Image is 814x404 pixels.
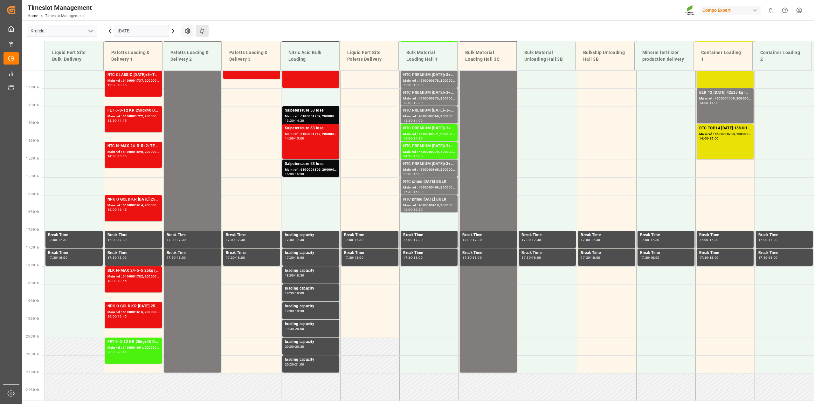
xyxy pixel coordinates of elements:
[176,238,176,241] div: -
[413,119,423,122] div: 14:00
[116,315,117,318] div: -
[581,238,590,241] div: 17:00
[177,238,186,241] div: 17:30
[413,137,423,140] div: 14:30
[294,238,295,241] div: -
[403,173,412,175] div: 15:00
[107,274,159,279] div: Main ref : 6100001782, 2000001457
[649,238,650,241] div: -
[26,86,39,89] span: 13:00 Hr
[118,119,127,122] div: 14:15
[86,26,95,36] button: open menu
[403,179,455,185] div: NTC primo [DATE] BULK
[48,256,57,259] div: 17:30
[640,232,692,238] div: Break Time
[295,119,304,122] div: 14:30
[294,274,295,277] div: -
[107,143,159,149] div: NTC N-MAX 24-5-5+2+TE BB 0,6 TBLK PREMIUM [DATE]+3+TE 600kg BBBLK CLASSIC [DATE] 50kg(x21)D,EN,PL...
[403,72,455,78] div: NTC PREMIUM [DATE]+3+TE BULK
[413,256,423,259] div: 18:00
[107,351,117,353] div: 20:00
[294,363,295,366] div: -
[412,84,413,86] div: -
[581,250,632,256] div: Break Time
[591,238,600,241] div: 17:30
[295,274,304,277] div: 18:30
[412,119,413,122] div: -
[107,196,159,203] div: NPK O GOLD KR [DATE] 25kg (x60) IT
[118,351,127,353] div: 20:45
[403,232,455,238] div: Break Time
[294,256,295,259] div: -
[709,256,719,259] div: 18:00
[116,208,117,211] div: -
[413,173,423,175] div: 15:30
[295,238,304,241] div: 17:30
[226,238,235,241] div: 17:00
[472,256,473,259] div: -
[116,351,117,353] div: -
[295,327,304,330] div: 20:00
[285,285,337,292] div: loading capacity
[27,25,97,37] input: Type to search/select
[226,232,278,238] div: Break Time
[403,250,455,256] div: Break Time
[685,5,695,16] img: Screenshot%202023-09-29%20at%2010.02.21.png_1712312052.png
[521,256,531,259] div: 17:30
[344,250,396,256] div: Break Time
[285,232,337,238] div: loading capacity
[699,250,751,256] div: Break Time
[285,345,294,348] div: 20:00
[26,353,39,356] span: 20:30 Hr
[285,303,337,310] div: loading capacity
[403,90,455,96] div: NTC PREMIUM [DATE]+3+TE BULK
[708,101,709,104] div: -
[412,190,413,193] div: -
[107,208,117,211] div: 16:00
[58,238,67,241] div: 17:30
[463,47,511,65] div: Bulk Material Loading Hall 3C
[285,327,294,330] div: 19:30
[294,137,295,140] div: -
[107,339,159,345] div: FET 6-0-12 KR 25kgx40 DE,AT,FR,ES,IT
[699,47,747,65] div: Container Loading 1
[107,84,117,86] div: 12:30
[581,232,632,238] div: Break Time
[26,103,39,107] span: 13:30 Hr
[758,47,806,65] div: Container Loading 2
[48,232,100,238] div: Break Time
[709,137,719,140] div: 15:00
[58,256,67,259] div: 18:00
[26,228,39,231] span: 17:00 Hr
[344,256,353,259] div: 17:30
[118,155,127,158] div: 15:15
[118,315,127,318] div: 19:45
[708,137,709,140] div: -
[26,317,39,320] span: 19:30 Hr
[412,256,413,259] div: -
[354,238,363,241] div: 17:30
[403,84,412,86] div: 12:30
[26,299,39,303] span: 19:00 Hr
[403,119,412,122] div: 13:30
[28,14,38,18] a: Home
[285,238,294,241] div: 17:00
[413,84,423,86] div: 13:00
[285,357,337,363] div: loading capacity
[403,203,455,208] div: Main ref : 4500000410, 2000000327
[26,281,39,285] span: 18:30 Hr
[699,96,751,101] div: Main ref : 4500001109, 2000001158
[107,155,117,158] div: 14:30
[650,238,659,241] div: 17:30
[403,185,455,190] div: Main ref : 4500000409, 2000000327
[709,238,719,241] div: 17:30
[699,132,751,137] div: Main ref : 4500000703, 2000000567
[462,256,472,259] div: 17:30
[116,256,117,259] div: -
[403,149,455,155] div: Main ref : 4500000370, 2000000279
[285,125,337,132] div: Salpetersäure 53 lose
[708,256,709,259] div: -
[26,264,39,267] span: 18:00 Hr
[462,238,472,241] div: 17:00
